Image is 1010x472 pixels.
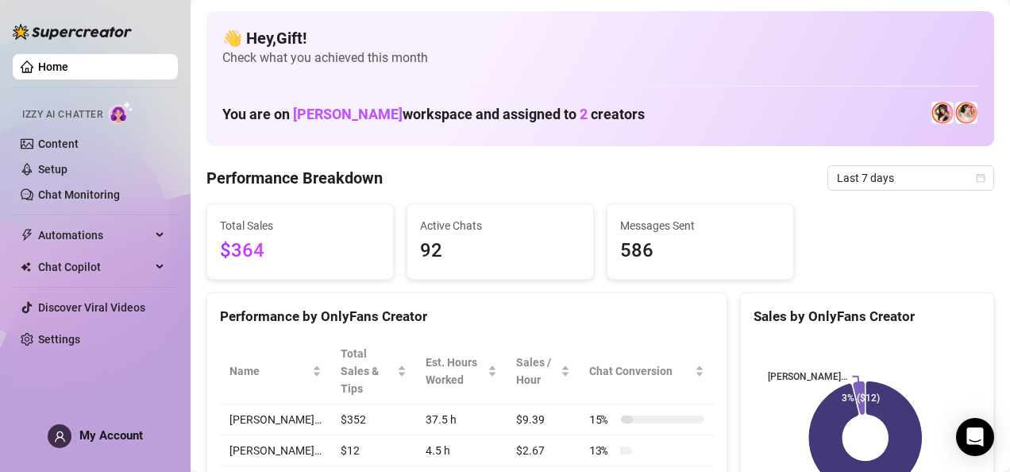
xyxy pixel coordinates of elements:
[220,217,380,234] span: Total Sales
[220,435,331,466] td: [PERSON_NAME]…
[976,173,985,183] span: calendar
[331,435,416,466] td: $12
[220,339,331,404] th: Name
[54,431,66,443] span: user
[420,217,580,234] span: Active Chats
[837,166,985,190] span: Last 7 days
[222,49,978,67] span: Check what you achieved this month
[21,261,31,273] img: Chat Copilot
[416,435,507,466] td: 4.5 h
[13,24,132,40] img: logo-BBDzfeDw.svg
[38,222,151,248] span: Automations
[955,102,977,124] img: 𝖍𝖔𝖑𝖑𝖞
[331,339,416,404] th: Total Sales & Tips
[38,254,151,280] span: Chat Copilot
[420,236,580,266] span: 92
[21,229,33,242] span: thunderbolt
[507,404,580,435] td: $9.39
[220,306,714,327] div: Performance by OnlyFans Creator
[620,217,781,234] span: Messages Sent
[416,404,507,435] td: 37.5 h
[331,404,416,435] td: $352
[38,301,145,314] a: Discover Viral Videos
[109,101,133,124] img: AI Chatter
[293,106,403,122] span: [PERSON_NAME]
[222,106,645,123] h1: You are on workspace and assigned to creators
[580,106,588,122] span: 2
[220,404,331,435] td: [PERSON_NAME]…
[38,60,68,73] a: Home
[38,333,80,346] a: Settings
[516,354,557,389] span: Sales / Hour
[22,107,102,122] span: Izzy AI Chatter
[768,371,847,382] text: [PERSON_NAME]…
[620,236,781,266] span: 586
[229,362,309,380] span: Name
[754,306,981,327] div: Sales by OnlyFans Creator
[220,236,380,266] span: $364
[589,442,615,459] span: 13 %
[956,418,994,456] div: Open Intercom Messenger
[79,428,143,443] span: My Account
[38,163,67,176] a: Setup
[507,435,580,466] td: $2.67
[38,188,120,201] a: Chat Monitoring
[341,345,394,397] span: Total Sales & Tips
[507,339,580,404] th: Sales / Hour
[206,167,383,189] h4: Performance Breakdown
[580,339,714,404] th: Chat Conversion
[38,137,79,150] a: Content
[426,354,484,389] div: Est. Hours Worked
[589,411,615,428] span: 15 %
[931,102,954,124] img: Holly
[589,362,692,380] span: Chat Conversion
[222,27,978,49] h4: 👋 Hey, Gift !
